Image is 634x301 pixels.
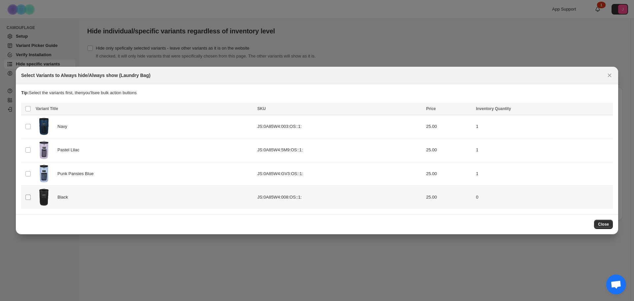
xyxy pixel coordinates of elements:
[36,117,52,136] img: JS0A85W4003-FRONT.webp
[21,90,29,95] strong: Tip:
[21,72,151,79] h2: Select Variants to Always hide/Always show (Laundry Bag)
[598,222,609,227] span: Close
[257,106,265,111] span: SKU
[36,188,52,207] img: JS0A85W4008-FRONT.webp
[255,138,424,162] td: JS:0A85W4:5M9:OS::1:
[255,185,424,209] td: JS:0A85W4:008:OS::1:
[424,115,474,138] td: 25.00
[605,71,614,80] button: Close
[474,185,613,209] td: 0
[36,106,58,111] span: Variant Title
[57,123,71,130] span: Navy
[594,220,613,229] button: Close
[474,162,613,185] td: 1
[255,162,424,185] td: JS:0A85W4:GV3:OS::1:
[57,194,72,201] span: Black
[474,115,613,138] td: 1
[21,90,613,96] p: Select the variants first, then you'll see bulk action buttons
[424,138,474,162] td: 25.00
[606,275,626,294] div: Open chat
[476,106,511,111] span: Inventory Quantity
[57,147,83,153] span: Pastel Lilac
[255,115,424,138] td: JS:0A85W4:003:OS::1:
[36,164,52,183] img: JS0A85W4GV3-FRONT.webp
[424,162,474,185] td: 25.00
[424,185,474,209] td: 25.00
[57,170,97,177] span: Punk Pansies Blue
[36,140,52,160] img: JS0A85W45M9-FRONT.webp
[474,138,613,162] td: 1
[426,106,436,111] span: Price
